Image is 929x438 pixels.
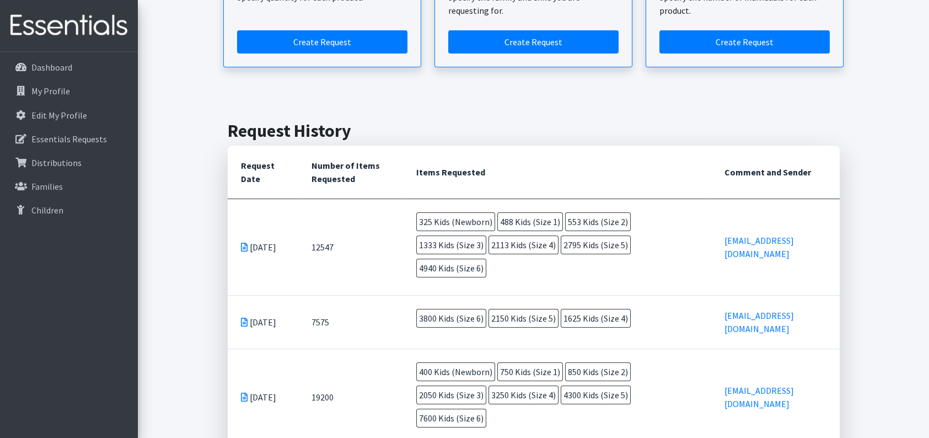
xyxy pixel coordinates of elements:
[416,236,486,254] span: 1333 Kids (Size 3)
[31,86,70,97] p: My Profile
[488,386,559,404] span: 3250 Kids (Size 4)
[403,146,711,199] th: Items Requested
[4,7,133,44] img: HumanEssentials
[228,146,298,199] th: Request Date
[31,205,63,216] p: Children
[659,30,830,54] a: Create a request by number of individuals
[4,56,133,78] a: Dashboard
[4,199,133,221] a: Children
[416,386,486,404] span: 2050 Kids (Size 3)
[31,157,82,168] p: Distributions
[298,146,404,199] th: Number of Items Requested
[31,62,72,73] p: Dashboard
[724,235,794,259] a: [EMAIL_ADDRESS][DOMAIN_NAME]
[228,295,298,349] td: [DATE]
[237,30,407,54] a: Create a request by quantity
[724,310,794,334] a: [EMAIL_ADDRESS][DOMAIN_NAME]
[4,80,133,102] a: My Profile
[448,30,619,54] a: Create a request for a child or family
[488,309,559,328] span: 2150 Kids (Size 5)
[298,199,404,295] td: 12547
[416,212,495,231] span: 325 Kids (Newborn)
[416,409,486,428] span: 7600 Kids (Size 6)
[724,385,794,409] a: [EMAIL_ADDRESS][DOMAIN_NAME]
[228,199,298,295] td: [DATE]
[565,212,631,231] span: 553 Kids (Size 2)
[4,104,133,126] a: Edit My Profile
[228,120,840,141] h2: Request History
[497,212,563,231] span: 488 Kids (Size 1)
[565,362,631,381] span: 850 Kids (Size 2)
[4,128,133,150] a: Essentials Requests
[31,181,63,192] p: Families
[416,259,486,277] span: 4940 Kids (Size 6)
[497,362,563,381] span: 750 Kids (Size 1)
[4,175,133,197] a: Families
[298,295,404,349] td: 7575
[31,133,107,145] p: Essentials Requests
[561,236,631,254] span: 2795 Kids (Size 5)
[31,110,87,121] p: Edit My Profile
[488,236,559,254] span: 2113 Kids (Size 4)
[561,386,631,404] span: 4300 Kids (Size 5)
[561,309,631,328] span: 1625 Kids (Size 4)
[416,362,495,381] span: 400 Kids (Newborn)
[4,152,133,174] a: Distributions
[416,309,486,328] span: 3800 Kids (Size 6)
[711,146,840,199] th: Comment and Sender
